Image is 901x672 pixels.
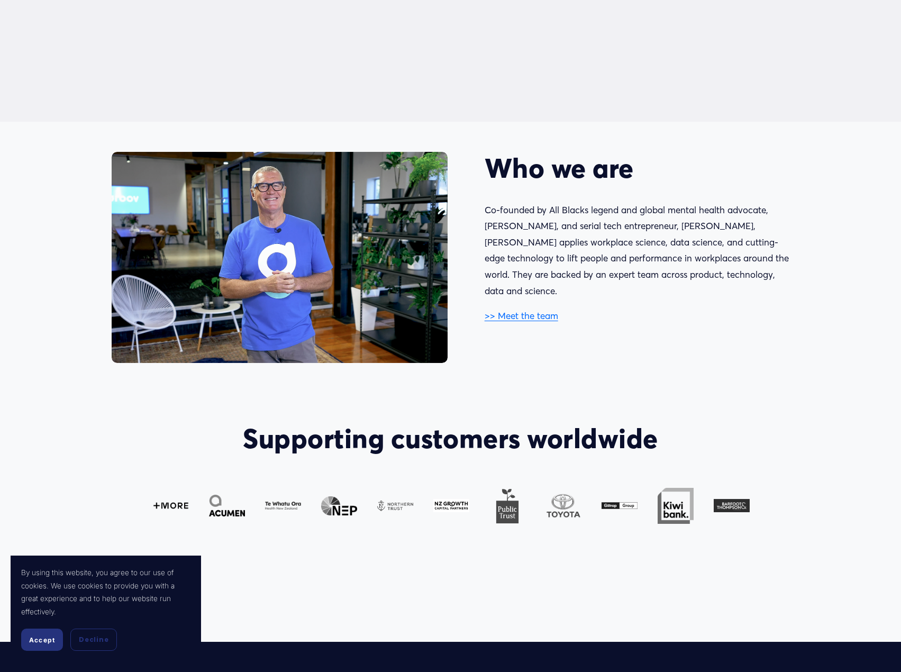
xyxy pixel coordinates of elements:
span: Who we are [485,151,634,185]
span: Accept [29,636,55,644]
span: Supporting customers worldwide [243,422,658,455]
button: Decline [70,629,117,651]
section: Cookie banner [11,556,201,661]
p: Co-founded by All Blacks legend and global mental health advocate, [PERSON_NAME], and serial tech... [485,202,789,299]
a: >> Meet the team [485,310,558,321]
span: Decline [79,635,108,644]
p: By using this website, you agree to our use of cookies. We use cookies to provide you with a grea... [21,566,190,618]
button: Accept [21,629,63,651]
